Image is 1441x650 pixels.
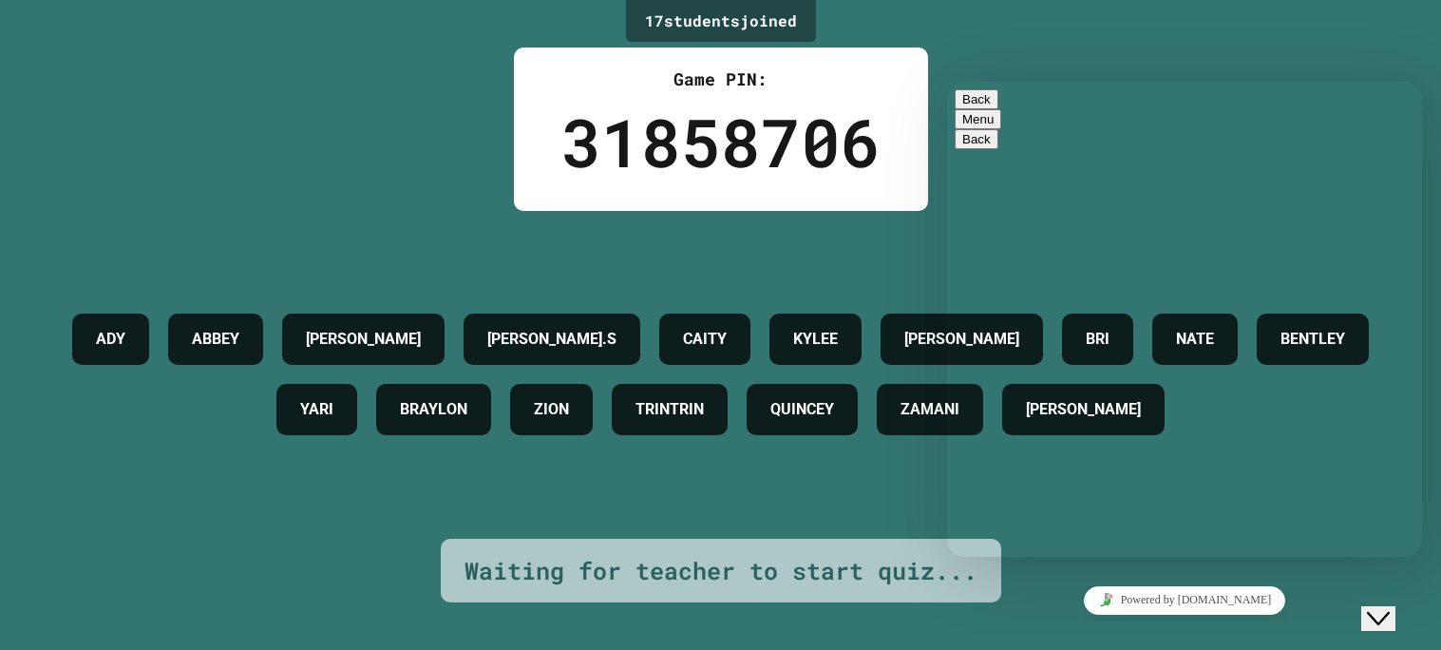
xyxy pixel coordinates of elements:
iframe: chat widget [1361,574,1422,631]
div: Game PIN: [561,67,881,92]
h4: ZAMANI [901,398,959,421]
h4: ADY [96,328,125,351]
div: Waiting for teacher to start quiz... [465,553,977,589]
iframe: chat widget [947,82,1422,557]
h4: KYLEE [793,328,838,351]
h4: QUINCEY [770,398,834,421]
h4: ZION [534,398,569,421]
h4: TRINTRIN [635,398,704,421]
h4: [PERSON_NAME] [904,328,1019,351]
iframe: chat widget [947,579,1422,621]
h4: BRAYLON [400,398,467,421]
h4: YARI [300,398,333,421]
h4: CAITY [683,328,727,351]
h4: ABBEY [192,328,239,351]
h4: [PERSON_NAME] [306,328,421,351]
div: 31858706 [561,92,881,192]
h4: [PERSON_NAME].S [487,328,616,351]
